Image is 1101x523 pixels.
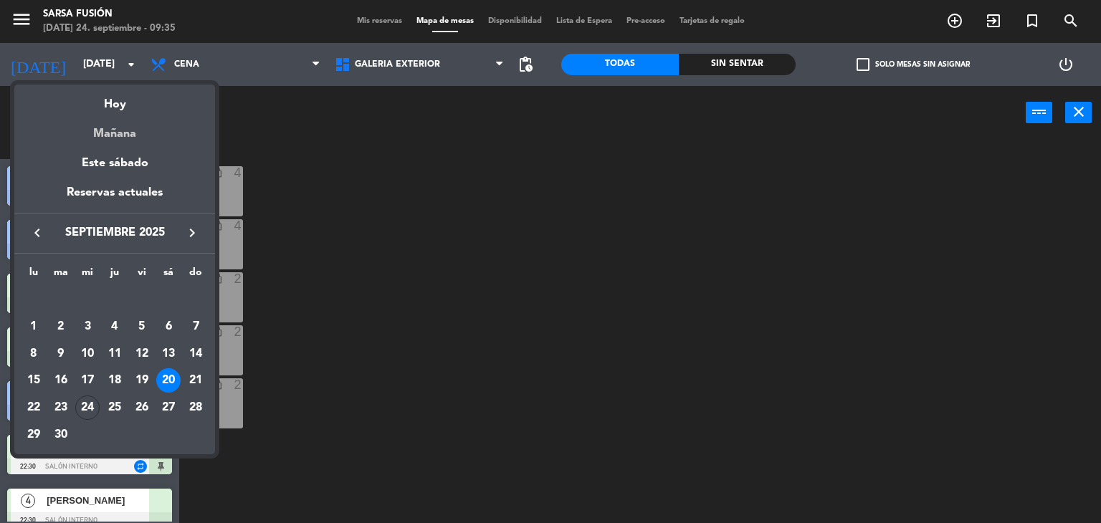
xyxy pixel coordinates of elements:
div: 23 [49,395,73,420]
th: jueves [101,264,128,287]
div: 30 [49,423,73,447]
div: Mañana [14,114,215,143]
div: 29 [22,423,46,447]
div: 7 [183,315,208,339]
td: 24 de septiembre de 2025 [74,394,101,421]
td: 23 de septiembre de 2025 [47,394,75,421]
div: 8 [22,342,46,366]
td: 18 de septiembre de 2025 [101,367,128,394]
th: martes [47,264,75,287]
td: 3 de septiembre de 2025 [74,313,101,340]
div: 15 [22,368,46,393]
div: Reservas actuales [14,183,215,213]
td: 12 de septiembre de 2025 [128,340,156,368]
i: keyboard_arrow_right [183,224,201,241]
div: 2 [49,315,73,339]
div: 18 [103,368,127,393]
td: 10 de septiembre de 2025 [74,340,101,368]
div: 24 [75,395,100,420]
td: 15 de septiembre de 2025 [20,367,47,394]
td: 16 de septiembre de 2025 [47,367,75,394]
td: 17 de septiembre de 2025 [74,367,101,394]
div: 11 [103,342,127,366]
div: 10 [75,342,100,366]
td: 7 de septiembre de 2025 [182,313,209,340]
td: 28 de septiembre de 2025 [182,394,209,421]
td: 5 de septiembre de 2025 [128,313,156,340]
div: 9 [49,342,73,366]
td: 6 de septiembre de 2025 [156,313,183,340]
td: 13 de septiembre de 2025 [156,340,183,368]
td: 9 de septiembre de 2025 [47,340,75,368]
td: 8 de septiembre de 2025 [20,340,47,368]
div: 21 [183,368,208,393]
i: keyboard_arrow_left [29,224,46,241]
div: 28 [183,395,208,420]
div: 14 [183,342,208,366]
td: 20 de septiembre de 2025 [156,367,183,394]
td: 29 de septiembre de 2025 [20,421,47,448]
div: 13 [156,342,181,366]
div: 19 [130,368,154,393]
div: 22 [22,395,46,420]
td: 1 de septiembre de 2025 [20,313,47,340]
th: miércoles [74,264,101,287]
td: 11 de septiembre de 2025 [101,340,128,368]
td: 30 de septiembre de 2025 [47,421,75,448]
button: keyboard_arrow_right [179,224,205,242]
span: septiembre 2025 [50,224,179,242]
div: 5 [130,315,154,339]
div: 4 [103,315,127,339]
div: 26 [130,395,154,420]
td: 26 de septiembre de 2025 [128,394,156,421]
td: 21 de septiembre de 2025 [182,367,209,394]
td: 25 de septiembre de 2025 [101,394,128,421]
td: 4 de septiembre de 2025 [101,313,128,340]
div: 17 [75,368,100,393]
div: Hoy [14,85,215,114]
th: lunes [20,264,47,287]
th: viernes [128,264,156,287]
td: 19 de septiembre de 2025 [128,367,156,394]
td: 2 de septiembre de 2025 [47,313,75,340]
div: 12 [130,342,154,366]
th: domingo [182,264,209,287]
td: 27 de septiembre de 2025 [156,394,183,421]
div: Este sábado [14,143,215,183]
div: 3 [75,315,100,339]
div: 25 [103,395,127,420]
th: sábado [156,264,183,287]
div: 27 [156,395,181,420]
td: 22 de septiembre de 2025 [20,394,47,421]
div: 16 [49,368,73,393]
td: 14 de septiembre de 2025 [182,340,209,368]
div: 20 [156,368,181,393]
div: 6 [156,315,181,339]
td: SEP. [20,286,209,313]
button: keyboard_arrow_left [24,224,50,242]
div: 1 [22,315,46,339]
